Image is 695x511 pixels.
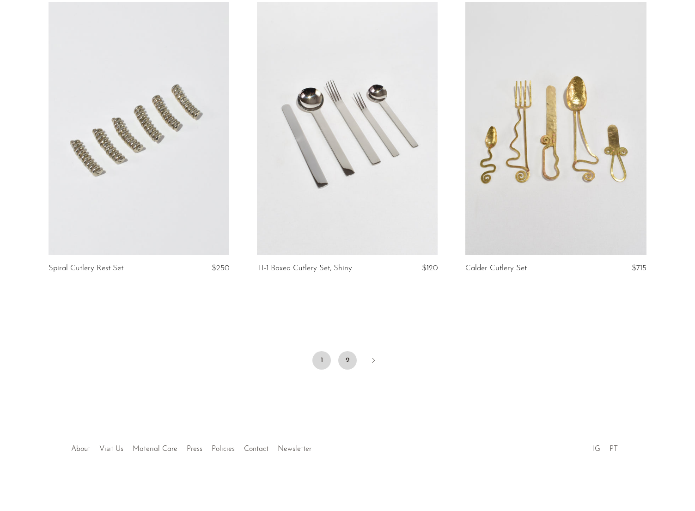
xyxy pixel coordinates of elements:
a: Calder Cutlery Set [465,264,527,273]
a: Visit Us [99,445,123,453]
a: 2 [338,351,357,370]
span: 1 [312,351,331,370]
a: Contact [244,445,268,453]
a: Spiral Cutlery Rest Set [49,264,123,273]
a: Press [187,445,202,453]
ul: Social Medias [588,438,622,456]
a: Next [364,351,383,371]
span: $715 [632,264,646,272]
a: TI-1 Boxed Cutlery Set, Shiny [257,264,352,273]
span: $250 [212,264,229,272]
span: $120 [422,264,438,272]
a: IG [593,445,600,453]
a: Policies [212,445,235,453]
ul: Quick links [67,438,316,456]
a: Material Care [133,445,177,453]
a: PT [610,445,618,453]
a: About [71,445,90,453]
